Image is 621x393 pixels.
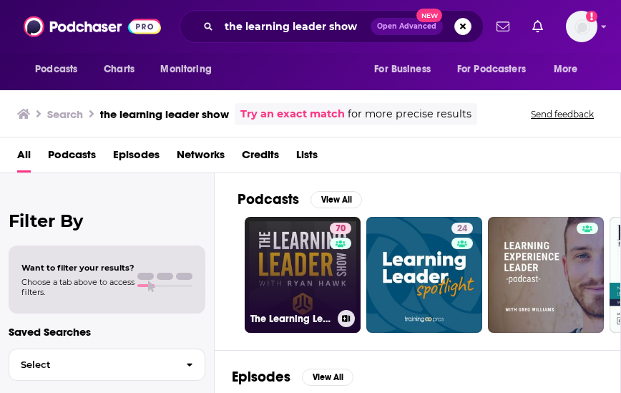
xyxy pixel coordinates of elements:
[242,143,279,173] a: Credits
[366,217,482,333] a: 24
[336,222,346,236] span: 70
[232,368,353,386] a: EpisodesView All
[35,59,77,79] span: Podcasts
[240,106,345,122] a: Try an exact match
[113,143,160,173] a: Episodes
[330,223,351,234] a: 70
[544,56,596,83] button: open menu
[348,106,471,122] span: for more precise results
[9,360,175,369] span: Select
[180,10,484,43] div: Search podcasts, credits, & more...
[94,56,143,83] a: Charts
[310,191,362,208] button: View All
[104,59,135,79] span: Charts
[296,143,318,173] a: Lists
[232,368,290,386] h2: Episodes
[566,11,597,42] span: Logged in as BerkMarc
[527,14,549,39] a: Show notifications dropdown
[491,14,515,39] a: Show notifications dropdown
[527,108,598,120] button: Send feedback
[24,13,161,40] img: Podchaser - Follow, Share and Rate Podcasts
[9,349,205,381] button: Select
[377,23,436,30] span: Open Advanced
[302,369,353,386] button: View All
[250,313,332,325] h3: The Learning Leader Show With [PERSON_NAME]
[100,107,229,121] h3: the learning leader show
[238,190,362,208] a: PodcastsView All
[47,107,83,121] h3: Search
[457,222,467,236] span: 24
[9,325,205,339] p: Saved Searches
[160,59,211,79] span: Monitoring
[374,59,431,79] span: For Business
[448,56,547,83] button: open menu
[21,277,135,297] span: Choose a tab above to access filters.
[457,59,526,79] span: For Podcasters
[566,11,597,42] img: User Profile
[177,143,225,173] a: Networks
[238,190,299,208] h2: Podcasts
[364,56,449,83] button: open menu
[219,15,371,38] input: Search podcasts, credits, & more...
[371,18,443,35] button: Open AdvancedNew
[554,59,578,79] span: More
[451,223,473,234] a: 24
[245,217,361,333] a: 70The Learning Leader Show With [PERSON_NAME]
[17,143,31,173] a: All
[21,263,135,273] span: Want to filter your results?
[9,210,205,231] h2: Filter By
[416,9,442,22] span: New
[150,56,230,83] button: open menu
[25,56,96,83] button: open menu
[566,11,597,42] button: Show profile menu
[586,11,597,22] svg: Add a profile image
[48,143,96,173] a: Podcasts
